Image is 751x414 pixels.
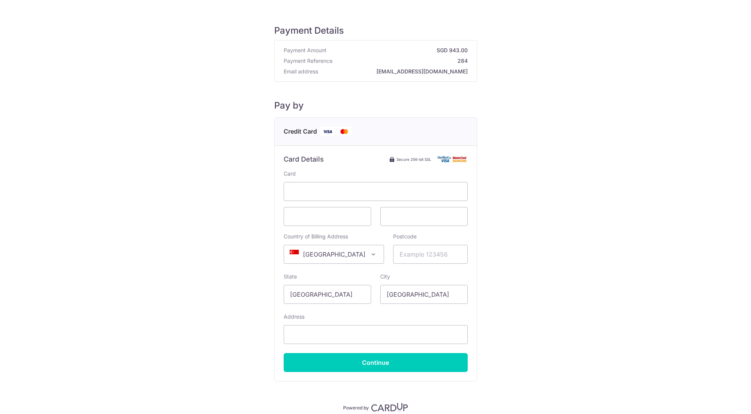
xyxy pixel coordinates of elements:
[284,57,333,65] span: Payment Reference
[371,403,408,412] img: CardUp
[337,127,352,136] img: Mastercard
[284,313,304,321] label: Address
[380,273,390,280] label: City
[343,403,369,411] p: Powered by
[284,233,348,240] label: Country of Billing Address
[437,156,468,162] img: Card secure
[284,245,384,263] span: Singapore
[284,47,326,54] span: Payment Amount
[284,273,297,280] label: State
[290,187,461,196] iframe: Secure card number input frame
[284,353,468,372] input: Continue
[393,233,417,240] label: Postcode
[321,68,468,75] strong: [EMAIL_ADDRESS][DOMAIN_NAME]
[274,100,477,111] h5: Pay by
[397,156,431,162] span: Secure 256-bit SSL
[290,212,365,221] iframe: Secure card expiration date input frame
[284,127,317,136] span: Credit Card
[320,127,335,136] img: Visa
[393,245,468,264] input: Example 123456
[284,155,324,164] h6: Card Details
[274,25,477,36] h5: Payment Details
[387,212,461,221] iframe: Secure card security code input frame
[336,57,468,65] strong: 284
[329,47,468,54] strong: SGD 943.00
[284,245,384,264] span: Singapore
[284,68,318,75] span: Email address
[284,170,296,177] label: Card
